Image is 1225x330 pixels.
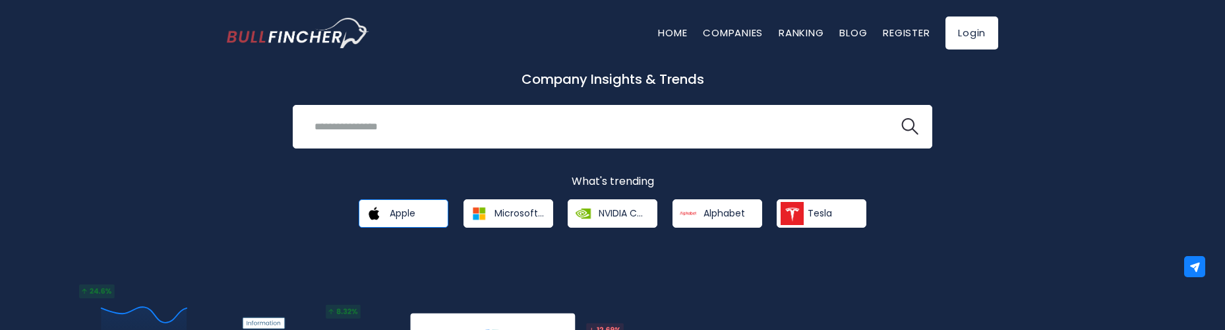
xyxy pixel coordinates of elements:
a: NVIDIA Corporation [568,199,657,228]
a: Go to homepage [227,18,369,48]
a: Ranking [779,26,823,40]
span: Tesla [808,207,832,219]
img: search icon [901,118,918,135]
a: Companies [703,26,763,40]
a: Blog [839,26,867,40]
a: Register [883,26,930,40]
p: Company Insights & Trends [227,71,998,88]
a: Tesla [777,199,866,228]
p: What's trending [227,175,998,189]
a: Microsoft Corporation [463,199,553,228]
span: NVIDIA Corporation [599,207,648,219]
img: Bullfincher logo [227,18,369,48]
a: Alphabet [672,199,762,228]
a: Login [945,16,998,49]
a: Home [658,26,687,40]
span: Alphabet [703,207,745,219]
span: Apple [390,207,415,219]
a: Apple [359,199,448,228]
span: Microsoft Corporation [494,207,544,219]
